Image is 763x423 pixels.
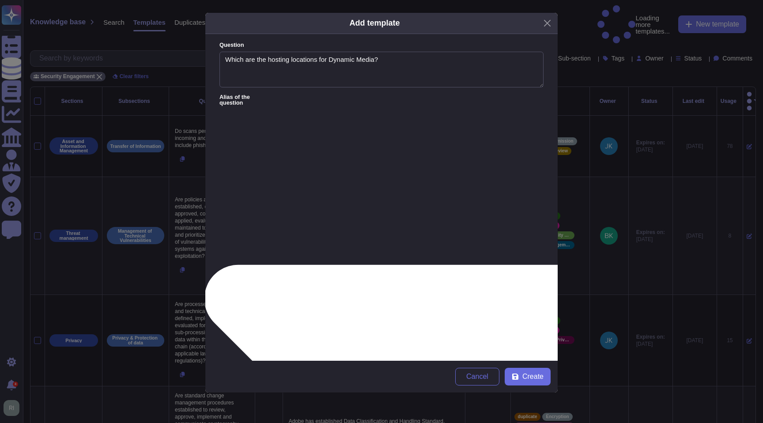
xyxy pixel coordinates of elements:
[522,373,544,380] span: Create
[455,368,499,385] button: Cancel
[466,373,488,380] span: Cancel
[219,42,544,48] label: Question
[505,368,551,385] button: Create
[540,16,554,30] button: Close
[219,52,544,88] textarea: Which are the hosting locations for Dynamic Media?
[349,17,400,29] div: Add template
